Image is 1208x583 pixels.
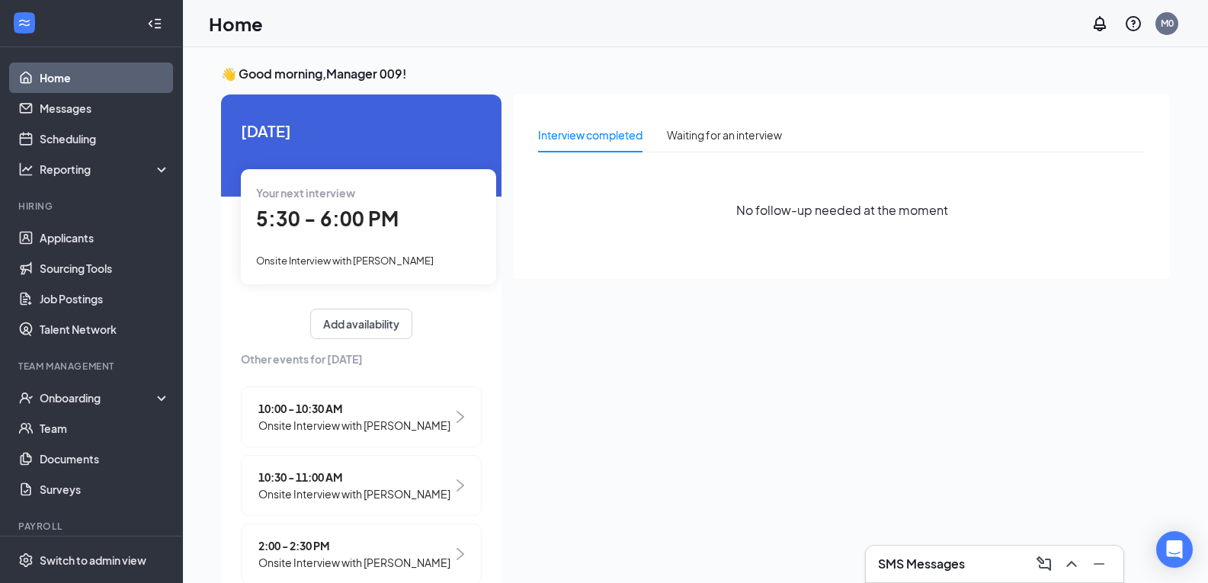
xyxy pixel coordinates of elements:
[40,390,157,405] div: Onboarding
[1124,14,1142,33] svg: QuestionInfo
[40,162,171,177] div: Reporting
[1091,14,1109,33] svg: Notifications
[258,417,450,434] span: Onsite Interview with [PERSON_NAME]
[241,351,482,367] span: Other events for [DATE]
[1032,552,1056,576] button: ComposeMessage
[258,485,450,502] span: Onsite Interview with [PERSON_NAME]
[40,93,170,123] a: Messages
[40,413,170,444] a: Team
[256,255,434,267] span: Onsite Interview with [PERSON_NAME]
[258,554,450,571] span: Onsite Interview with [PERSON_NAME]
[1090,555,1108,573] svg: Minimize
[667,127,782,143] div: Waiting for an interview
[1059,552,1084,576] button: ChevronUp
[18,553,34,568] svg: Settings
[221,66,1170,82] h3: 👋 Good morning, Manager 009 !
[1062,555,1081,573] svg: ChevronUp
[147,16,162,31] svg: Collapse
[258,469,450,485] span: 10:30 - 11:00 AM
[310,309,412,339] button: Add availability
[1035,555,1053,573] svg: ComposeMessage
[40,123,170,154] a: Scheduling
[736,200,948,219] span: No follow-up needed at the moment
[40,62,170,93] a: Home
[1087,552,1111,576] button: Minimize
[18,390,34,405] svg: UserCheck
[40,474,170,505] a: Surveys
[18,520,167,533] div: Payroll
[256,206,399,231] span: 5:30 - 6:00 PM
[538,127,642,143] div: Interview completed
[1161,17,1174,30] div: M0
[18,200,167,213] div: Hiring
[40,314,170,344] a: Talent Network
[40,553,146,568] div: Switch to admin view
[1156,531,1193,568] div: Open Intercom Messenger
[209,11,263,37] h1: Home
[40,223,170,253] a: Applicants
[258,400,450,417] span: 10:00 - 10:30 AM
[18,162,34,177] svg: Analysis
[241,119,482,143] span: [DATE]
[40,283,170,314] a: Job Postings
[256,186,355,200] span: Your next interview
[40,444,170,474] a: Documents
[18,360,167,373] div: Team Management
[40,253,170,283] a: Sourcing Tools
[17,15,32,30] svg: WorkstreamLogo
[258,537,450,554] span: 2:00 - 2:30 PM
[878,556,965,572] h3: SMS Messages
